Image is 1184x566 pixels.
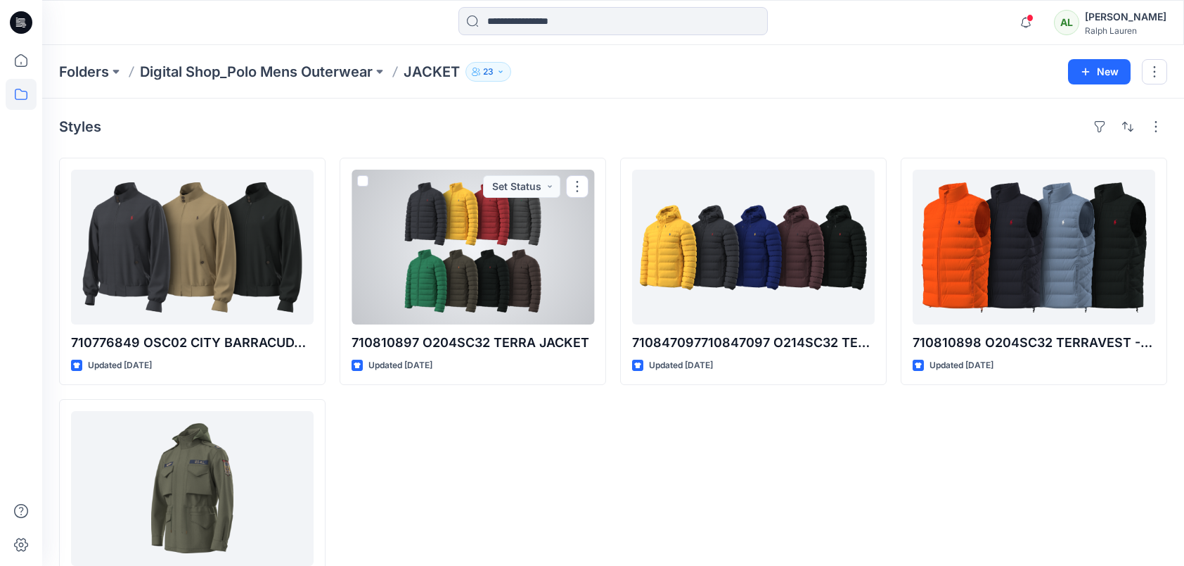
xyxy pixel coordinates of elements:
p: 710776849 OSC02 CITY BARRACUDA W [GEOGRAPHIC_DATA] [71,333,314,353]
p: 710847097710847097 O214SC32 TERRAHOODEDJKT [632,333,875,353]
p: 710810897 O204SC32 TERRA JACKET [352,333,594,353]
p: JACKET [404,62,460,82]
a: 710847097710847097 O214SC32 TERRAHOODEDJKT [632,170,875,325]
a: Digital Shop_Polo Mens Outerwear [140,62,373,82]
div: Ralph Lauren [1085,25,1166,36]
p: 710810898 O204SC32 TERRAVEST - RVS [913,333,1155,353]
button: New [1068,59,1131,84]
a: 710722923 OSC04 M65 COMBAT JACKET [71,411,314,566]
p: Updated [DATE] [929,358,993,373]
a: 710776849 OSC02 CITY BARRACUDA W KNIT RIB [71,170,314,325]
h4: Styles [59,118,101,135]
p: Updated [DATE] [368,358,432,373]
button: 23 [465,62,511,82]
p: Updated [DATE] [649,358,713,373]
div: AL [1054,10,1079,35]
a: 710810898 O204SC32 TERRAVEST - RVS [913,170,1155,325]
p: 23 [483,64,494,80]
p: Updated [DATE] [88,358,152,373]
a: 710810897 O204SC32 TERRA JACKET [352,170,594,325]
div: [PERSON_NAME] [1085,8,1166,25]
a: Folders [59,62,109,82]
